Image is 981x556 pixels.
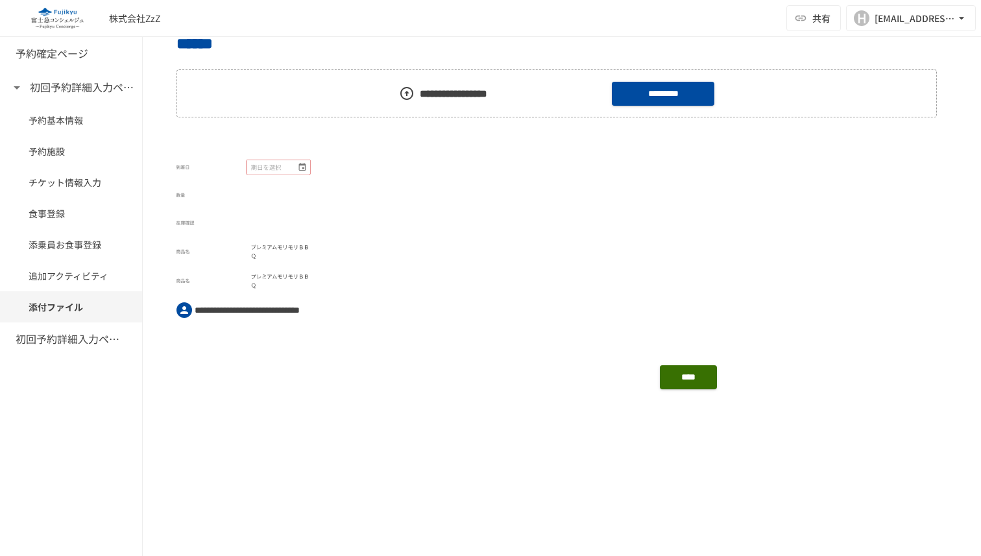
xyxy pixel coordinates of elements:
span: 添付ファイル [29,300,114,314]
h6: 初回予約詳細入力ページ [30,79,134,96]
div: H [854,10,869,26]
span: 添乗員お食事登録 [29,237,114,252]
div: 株式会社ZzZ [109,12,160,25]
span: 共有 [812,11,830,25]
button: H[EMAIL_ADDRESS][PERSON_NAME][DOMAIN_NAME] [846,5,976,31]
img: N9V07ukmyuBCA4ALN7doV2qi6wsFtG7tfUNHIBbwg7k [176,138,335,297]
button: 共有 [786,5,841,31]
h6: 予約確定ページ [16,45,88,62]
span: 食事登録 [29,206,114,221]
span: 予約施設 [29,144,114,158]
span: 予約基本情報 [29,113,114,127]
span: 追加アクティビティ [29,269,114,283]
img: eQeGXtYPV2fEKIA3pizDiVdzO5gJTl2ahLbsPaD2E4R [16,8,99,29]
span: チケット情報入力 [29,175,114,189]
h6: 初回予約詳細入力ページ [16,331,119,348]
div: [EMAIL_ADDRESS][PERSON_NAME][DOMAIN_NAME] [875,10,955,27]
